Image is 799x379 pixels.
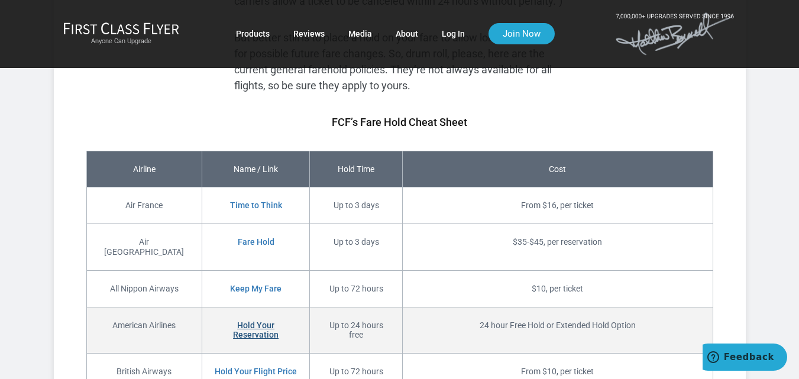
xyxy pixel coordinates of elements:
td: Name / Link [202,151,309,187]
strong: FCF’s Fare Hold Cheat Sheet [332,116,467,128]
td: Airline [86,151,202,187]
td: Air France [86,187,202,224]
a: Hold Your Flight Price [215,367,297,376]
a: Products [236,23,270,44]
td: Up to 3 days [310,224,403,271]
td: Up to 3 days [310,187,403,224]
td: $35-$45, per reservation [403,224,713,271]
td: $10, per ticket [403,270,713,307]
img: First Class Flyer [63,22,179,34]
td: 24 hour Free Hold or Extended Hold Option [403,307,713,354]
a: First Class FlyerAnyone Can Upgrade [63,22,179,46]
a: Time to Think [230,200,282,210]
td: From $16, per ticket [403,187,713,224]
a: Join Now [489,23,555,44]
td: Air [GEOGRAPHIC_DATA] [86,224,202,271]
a: Fare Hold [238,237,274,247]
small: Anyone Can Upgrade [63,37,179,46]
td: American Airlines [86,307,202,354]
a: About [396,23,418,44]
td: Cost [403,151,713,187]
td: All Nippon Airways [86,270,202,307]
a: Hold Your Reservation [233,320,279,340]
a: Reviews [293,23,325,44]
td: Hold Time [310,151,403,187]
a: Log In [442,23,465,44]
a: Keep My Fare [230,284,282,293]
td: Up to 72 hours [310,270,403,307]
a: Media [348,23,372,44]
td: Up to 24 hours free [310,307,403,354]
iframe: Abre un widget desde donde se puede obtener más información [703,344,787,373]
